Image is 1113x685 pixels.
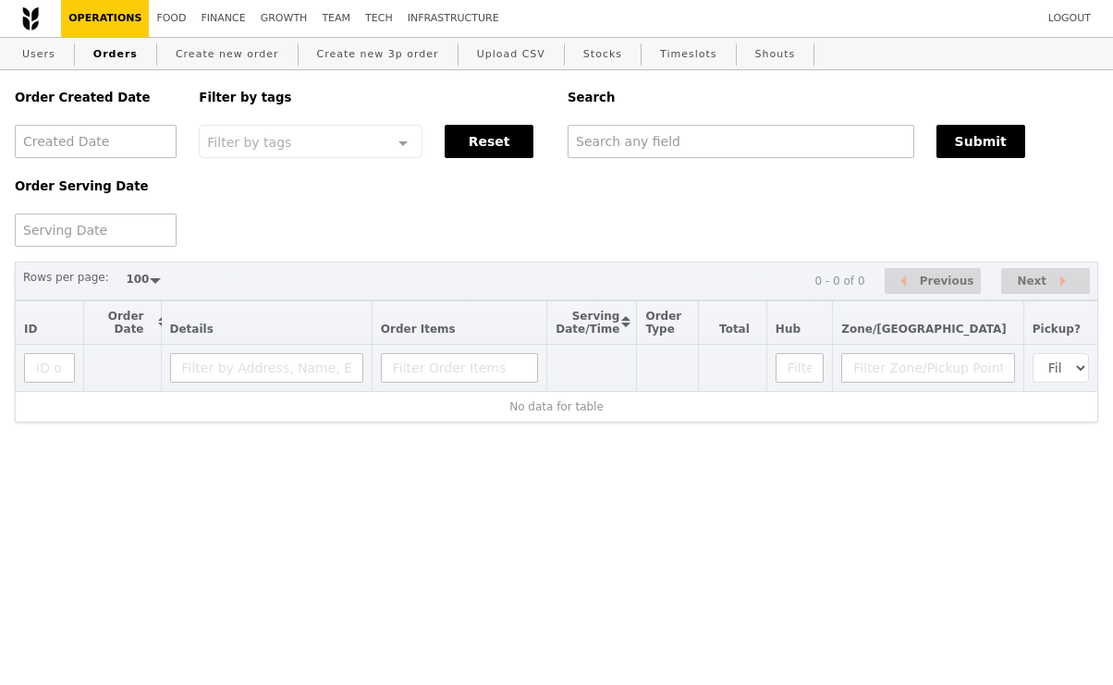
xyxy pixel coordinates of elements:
[24,323,37,336] span: ID
[920,270,974,292] span: Previous
[168,38,287,71] a: Create new order
[15,214,177,247] input: Serving Date
[576,38,630,71] a: Stocks
[15,125,177,158] input: Created Date
[170,323,214,336] span: Details
[24,400,1089,413] div: No data for table
[470,38,553,71] a: Upload CSV
[310,38,446,71] a: Create new 3p order
[86,38,145,71] a: Orders
[170,353,363,383] input: Filter by Address, Name, Email, Mobile
[381,323,456,336] span: Order Items
[885,268,981,295] button: Previous
[1017,270,1046,292] span: Next
[199,91,545,104] h5: Filter by tags
[841,323,1007,336] span: Zone/[GEOGRAPHIC_DATA]
[645,310,681,336] span: Order Type
[15,91,177,104] h5: Order Created Date
[568,125,914,158] input: Search any field
[776,353,824,383] input: Filter Hub
[568,91,1098,104] h5: Search
[207,133,291,150] span: Filter by tags
[776,323,801,336] span: Hub
[15,38,63,71] a: Users
[748,38,803,71] a: Shouts
[653,38,724,71] a: Timeslots
[22,6,39,31] img: Grain logo
[23,268,109,287] label: Rows per page:
[445,125,533,158] button: Reset
[814,275,864,287] div: 0 - 0 of 0
[381,353,538,383] input: Filter Order Items
[1001,268,1090,295] button: Next
[24,353,75,383] input: ID or Salesperson name
[15,179,177,193] h5: Order Serving Date
[936,125,1025,158] button: Submit
[1033,323,1081,336] span: Pickup?
[841,353,1015,383] input: Filter Zone/Pickup Point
